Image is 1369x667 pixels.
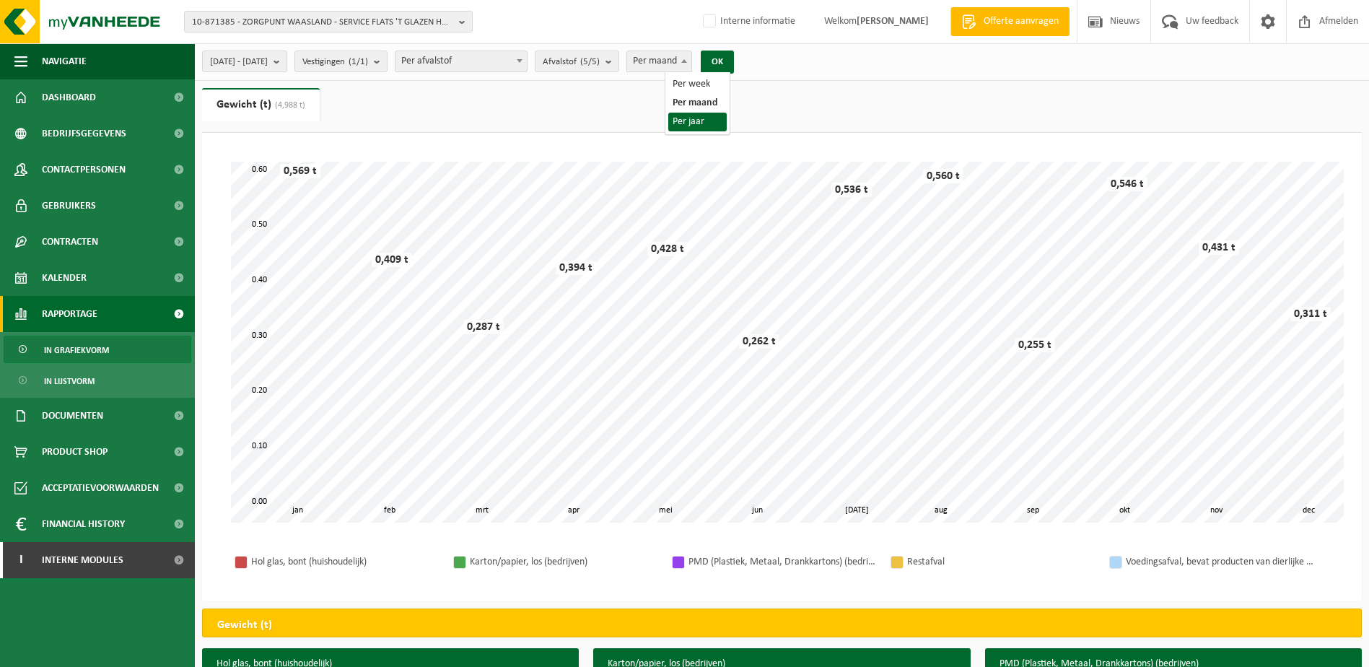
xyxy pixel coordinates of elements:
span: In lijstvorm [44,367,95,395]
span: (4,988 t) [271,101,305,110]
span: Financial History [42,506,125,542]
span: Kalender [42,260,87,296]
span: Per maand [627,51,691,71]
div: 0,536 t [831,183,872,197]
div: 0,431 t [1199,240,1239,255]
span: Contracten [42,224,98,260]
span: In grafiekvorm [44,336,109,364]
count: (5/5) [580,57,600,66]
h2: Gewicht (t) [203,609,287,641]
button: [DATE] - [DATE] [202,51,287,72]
div: 0,255 t [1015,338,1055,352]
button: 10-871385 - ZORGPUNT WAASLAND - SERVICE FLATS 'T GLAZEN HUIS [184,11,473,32]
span: Afvalstof [543,51,600,73]
div: Voedingsafval, bevat producten van dierlijke oorsprong, onverpakt, categorie 3 [1126,553,1313,571]
span: Bedrijfsgegevens [42,115,126,152]
button: Afvalstof(5/5) [535,51,619,72]
span: Per maand [626,51,692,72]
span: Dashboard [42,79,96,115]
div: 0,569 t [280,164,320,178]
div: 0,428 t [647,242,688,256]
li: Per week [668,75,727,94]
li: Per jaar [668,113,727,131]
span: Product Shop [42,434,108,470]
a: Gewicht (t) [202,88,320,121]
div: Restafval [907,553,1095,571]
label: Interne informatie [700,11,795,32]
li: Per maand [668,94,727,113]
div: Karton/papier, los (bedrijven) [470,553,657,571]
span: Gebruikers [42,188,96,224]
span: Per afvalstof [395,51,528,72]
span: Navigatie [42,43,87,79]
span: [DATE] - [DATE] [210,51,268,73]
span: Rapportage [42,296,97,332]
div: PMD (Plastiek, Metaal, Drankkartons) (bedrijven) [688,553,876,571]
span: 10-871385 - ZORGPUNT WAASLAND - SERVICE FLATS 'T GLAZEN HUIS [192,12,453,33]
div: Hol glas, bont (huishoudelijk) [251,553,439,571]
strong: [PERSON_NAME] [857,16,929,27]
div: 0,311 t [1290,307,1331,321]
button: Vestigingen(1/1) [294,51,388,72]
a: In grafiekvorm [4,336,191,363]
div: 0,287 t [463,320,504,334]
span: Vestigingen [302,51,368,73]
button: OK [701,51,734,74]
span: I [14,542,27,578]
span: Offerte aanvragen [980,14,1062,29]
div: 0,409 t [372,253,412,267]
span: Documenten [42,398,103,434]
span: Interne modules [42,542,123,578]
span: Per afvalstof [395,51,527,71]
a: In lijstvorm [4,367,191,394]
div: 0,262 t [739,334,779,349]
div: 0,560 t [923,169,963,183]
div: 0,394 t [556,261,596,275]
count: (1/1) [349,57,368,66]
span: Acceptatievoorwaarden [42,470,159,506]
div: 0,546 t [1107,177,1147,191]
a: Offerte aanvragen [950,7,1070,36]
span: Contactpersonen [42,152,126,188]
